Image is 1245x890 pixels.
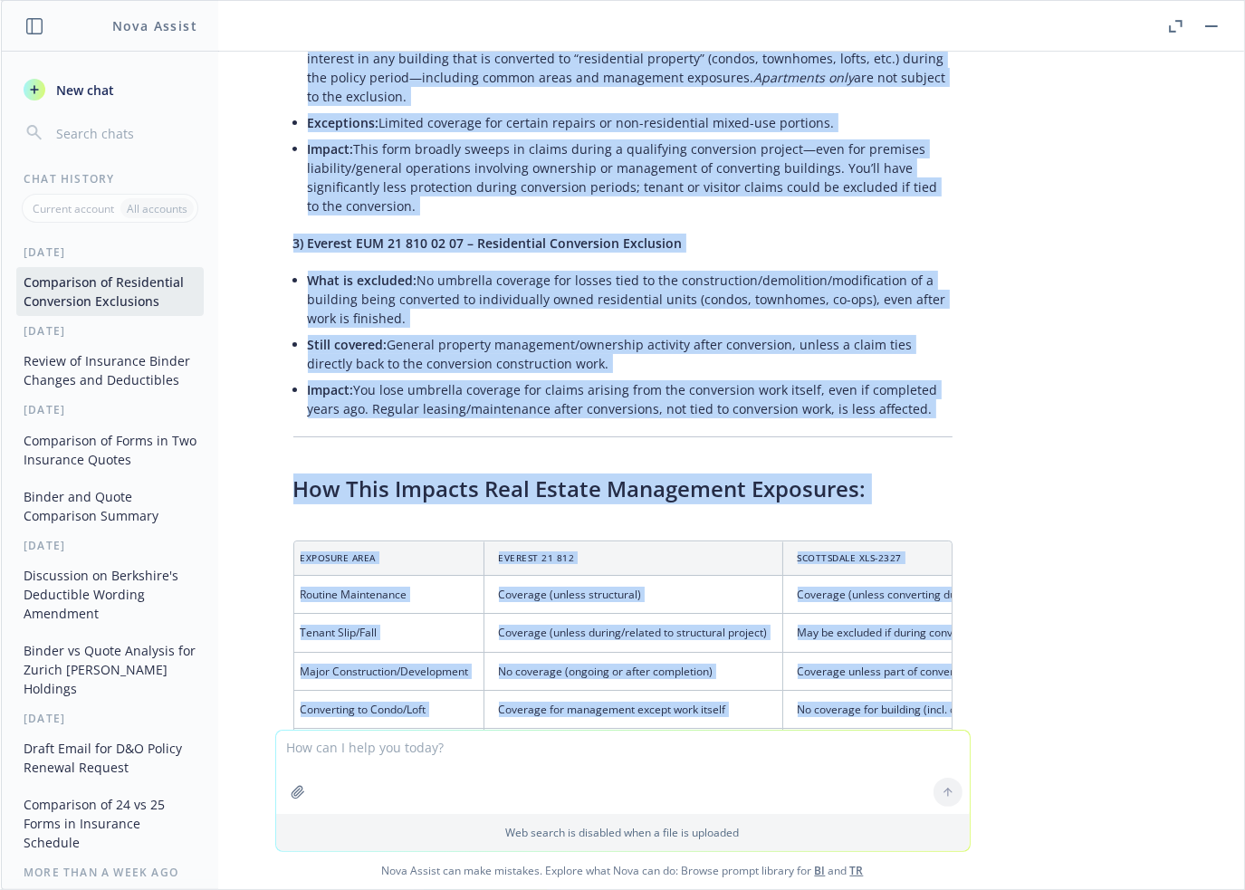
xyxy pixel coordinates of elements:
th: Exposure Area [286,541,484,576]
td: Coverage for management except work itself [484,690,782,728]
button: Comparison of 24 vs 25 Forms in Insurance Schedule [16,790,204,857]
td: No coverage (ongoing or after completion) [484,652,782,690]
div: [DATE] [2,244,218,260]
div: Chat History [2,171,218,187]
div: [DATE] [2,538,218,553]
span: Exceptions: [308,114,379,131]
li: This form broadly sweeps in claims during a qualifying conversion project—even for premises liabi... [308,136,953,219]
td: Converting to Condo/Loft [286,690,484,728]
td: May be excluded during conversion [782,728,1138,766]
td: No coverage for building (incl. common areas) during conversion [782,690,1138,728]
button: Draft Email for D&O Policy Renewal Request [16,733,204,782]
td: Coverage unless part of conversion (then no coverage) [782,652,1138,690]
div: [DATE] [2,323,218,339]
a: TR [850,863,864,878]
div: [DATE] [2,402,218,417]
span: Nova Assist can make mistakes. Explore what Nova can do: Browse prompt library for and [8,852,1237,889]
li: Limited coverage for certain repairs or non-residential mixed-use portions. [308,110,953,136]
span: Impact: [308,381,354,398]
li: No umbrella coverage for losses tied to the construction/demolition/modification of a building be... [308,267,953,331]
td: Coverage (unless during/related to structural project) [484,614,782,652]
button: Binder and Quote Comparison Summary [16,482,204,531]
button: Comparison of Residential Conversion Exclusions [16,267,204,316]
h3: How This Impacts Real Estate Management Exposures: [293,474,953,504]
h1: Nova Assist [112,16,197,35]
button: Comparison of Forms in Two Insurance Quotes [16,426,204,474]
input: Search chats [53,120,196,146]
td: May be excluded if during conversion period [782,614,1138,652]
p: Current account [33,201,114,216]
li: General property management/ownership activity after conversion, unless a claim ties directly bac... [308,331,953,377]
p: Web search is disabled when a file is uploaded [287,825,959,840]
span: Still covered: [308,336,388,353]
div: [DATE] [2,711,218,726]
li: You lose umbrella coverage for claims arising from the conversion work itself, even if completed ... [308,377,953,422]
th: Everest 21 812 [484,541,782,576]
span: 3) Everest EUM 21 810 02 07 – Residential Conversion Exclusion [293,234,683,252]
td: Coverage (unless converting during policy term) [782,576,1138,614]
td: Not specifically excluded [484,728,782,766]
em: Apartments only [754,69,855,86]
p: All accounts [127,201,187,216]
li: No umbrella coverage for injury/damage related to your work or ownership/financial interest in an... [308,26,953,110]
a: BI [815,863,826,878]
span: What is excluded: [308,272,417,289]
span: New chat [53,81,114,100]
div: More than a week ago [2,865,218,880]
button: New chat [16,73,204,106]
button: Discussion on Berkshire's Deductible Wording Amendment [16,560,204,628]
td: Management/Ownership [286,728,484,766]
td: Coverage (unless structural) [484,576,782,614]
th: Scottsdale XLS-2327 [782,541,1138,576]
span: Impact: [308,140,354,158]
td: Routine Maintenance [286,576,484,614]
button: Binder vs Quote Analysis for Zurich [PERSON_NAME] Holdings [16,636,204,703]
button: Review of Insurance Binder Changes and Deductibles [16,346,204,395]
td: Major Construction/Development [286,652,484,690]
td: Tenant Slip/Fall [286,614,484,652]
